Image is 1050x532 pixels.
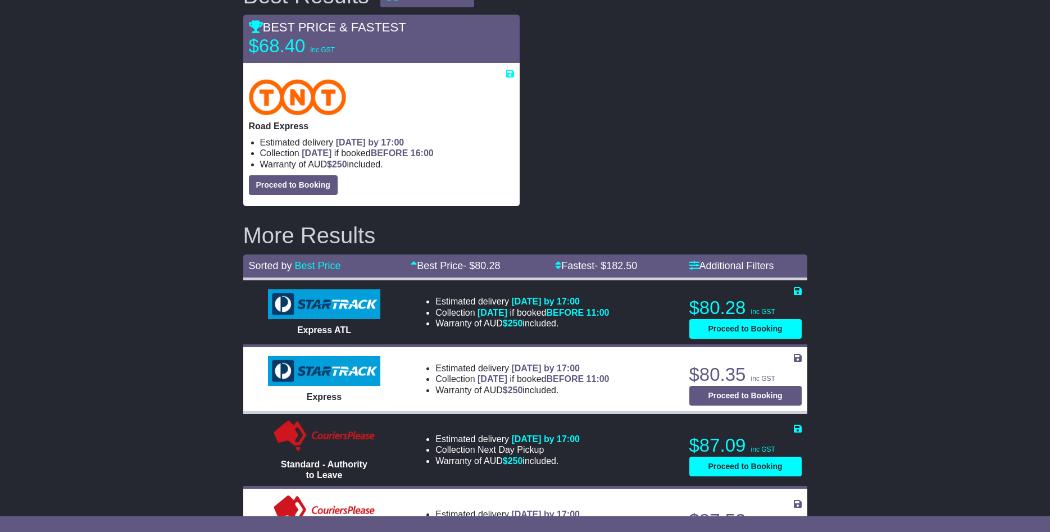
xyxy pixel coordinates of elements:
img: TNT Domestic: Road Express [249,79,347,115]
li: Estimated delivery [435,509,580,520]
p: $80.35 [689,363,802,386]
li: Collection [435,444,580,455]
span: $ [503,385,523,395]
span: - $ [463,260,500,271]
a: Additional Filters [689,260,774,271]
a: Best Price- $80.28 [411,260,500,271]
span: 11:00 [587,374,610,384]
li: Warranty of AUD included. [435,385,609,395]
span: - $ [594,260,637,271]
span: BEST PRICE & FASTEST [249,20,406,34]
button: Proceed to Booking [689,386,802,406]
span: [DATE] by 17:00 [511,434,580,444]
span: Express [307,392,342,402]
span: $ [503,456,523,466]
span: [DATE] [302,148,331,158]
li: Warranty of AUD included. [435,318,609,329]
span: [DATE] by 17:00 [511,363,580,373]
span: [DATE] by 17:00 [336,138,404,147]
span: inc GST [751,445,775,453]
span: [DATE] [478,308,507,317]
button: Proceed to Booking [689,457,802,476]
p: $87.09 [689,434,802,457]
p: $68.40 [249,35,389,57]
li: Warranty of AUD included. [435,456,580,466]
img: StarTrack: Express [268,356,380,387]
span: 16:00 [411,148,434,158]
h2: More Results [243,223,807,248]
li: Estimated delivery [435,363,609,374]
span: 250 [508,385,523,395]
span: [DATE] [478,374,507,384]
span: BEFORE [371,148,408,158]
li: Warranty of AUD included. [260,159,514,170]
span: [DATE] by 17:00 [511,510,580,519]
li: Estimated delivery [435,296,609,307]
li: Collection [435,307,609,318]
span: 250 [508,456,523,466]
span: Next Day Pickup [478,445,544,454]
span: 182.50 [606,260,637,271]
a: Fastest- $182.50 [555,260,637,271]
li: Collection [435,374,609,384]
a: Best Price [295,260,341,271]
img: StarTrack: Express ATL [268,289,380,320]
span: if booked [478,374,609,384]
span: Sorted by [249,260,292,271]
span: inc GST [751,308,775,316]
button: Proceed to Booking [249,175,338,195]
img: Couriers Please: Standard - Authority to Leave [271,420,378,453]
span: BEFORE [546,374,584,384]
img: Couriers Please: Standard - Signature Required [271,494,378,528]
span: Express ATL [297,325,351,335]
span: if booked [302,148,433,158]
p: $87.52 [689,510,802,532]
span: $ [503,319,523,328]
span: BEFORE [546,308,584,317]
span: 80.28 [475,260,500,271]
li: Collection [260,148,514,158]
span: 250 [332,160,347,169]
p: $80.28 [689,297,802,319]
p: Road Express [249,121,514,131]
li: Estimated delivery [260,137,514,148]
li: Estimated delivery [435,434,580,444]
span: if booked [478,308,609,317]
span: [DATE] by 17:00 [511,297,580,306]
span: inc GST [751,375,775,383]
button: Proceed to Booking [689,319,802,339]
span: inc GST [311,46,335,54]
span: 11:00 [587,308,610,317]
span: 250 [508,319,523,328]
span: $ [327,160,347,169]
span: Standard - Authority to Leave [281,460,367,480]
